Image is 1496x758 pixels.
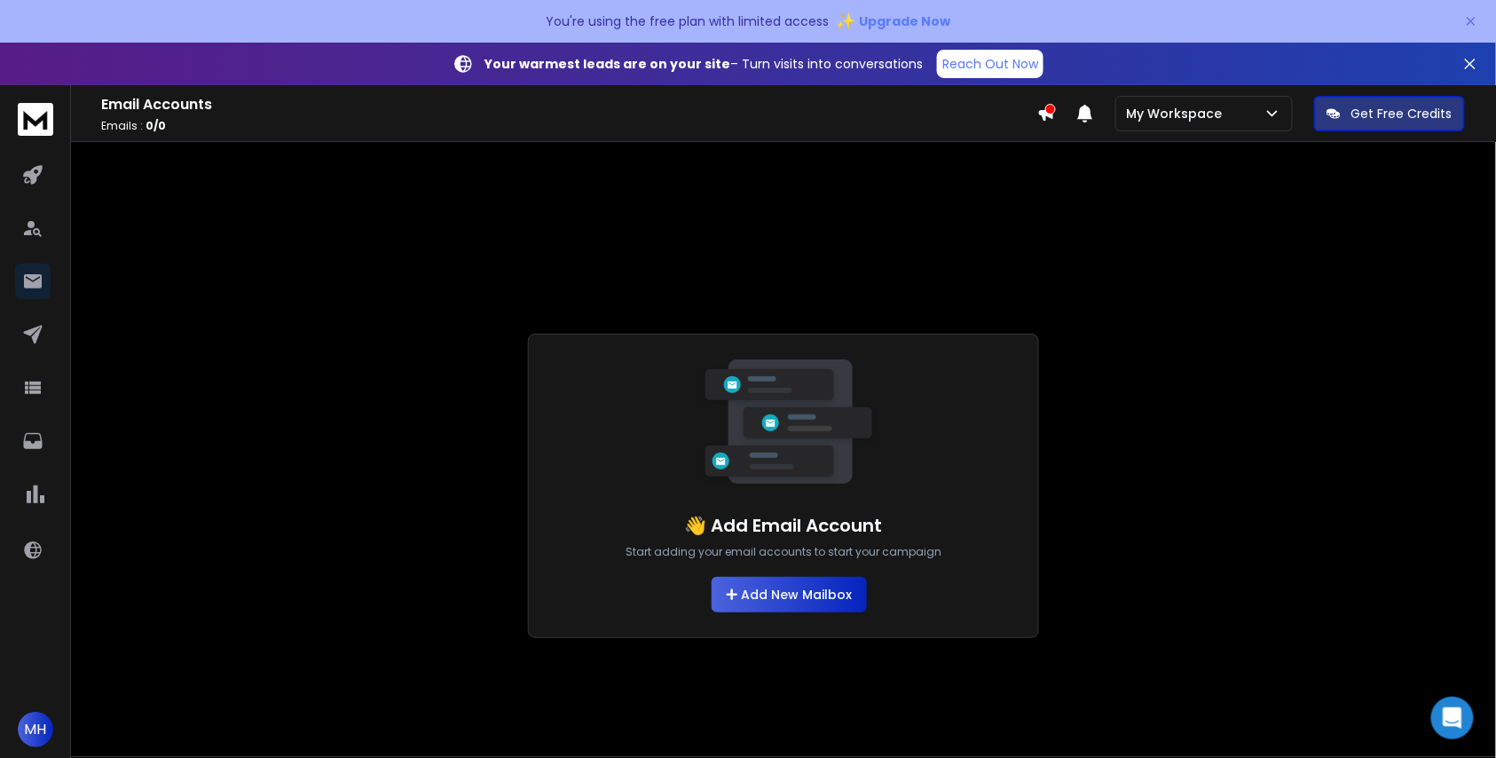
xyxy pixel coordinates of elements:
span: ✨ [836,9,855,34]
span: 0 / 0 [146,118,166,133]
button: Get Free Credits [1314,96,1465,131]
p: You're using the free plan with limited access [546,12,829,30]
p: Reach Out Now [942,55,1038,73]
button: ✨Upgrade Now [836,4,950,39]
h1: Email Accounts [101,94,1037,115]
p: – Turn visits into conversations [484,55,923,73]
h1: 👋 Add Email Account [685,513,883,538]
img: logo [18,103,53,136]
p: Get Free Credits [1351,105,1453,122]
div: Open Intercom Messenger [1431,697,1474,739]
a: Reach Out Now [937,50,1043,78]
span: Upgrade Now [859,12,950,30]
p: Start adding your email accounts to start your campaign [626,545,941,559]
strong: Your warmest leads are on your site [484,55,730,73]
p: Emails : [101,119,1037,133]
button: Add New Mailbox [712,577,867,612]
button: MH [18,712,53,747]
p: My Workspace [1127,105,1230,122]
